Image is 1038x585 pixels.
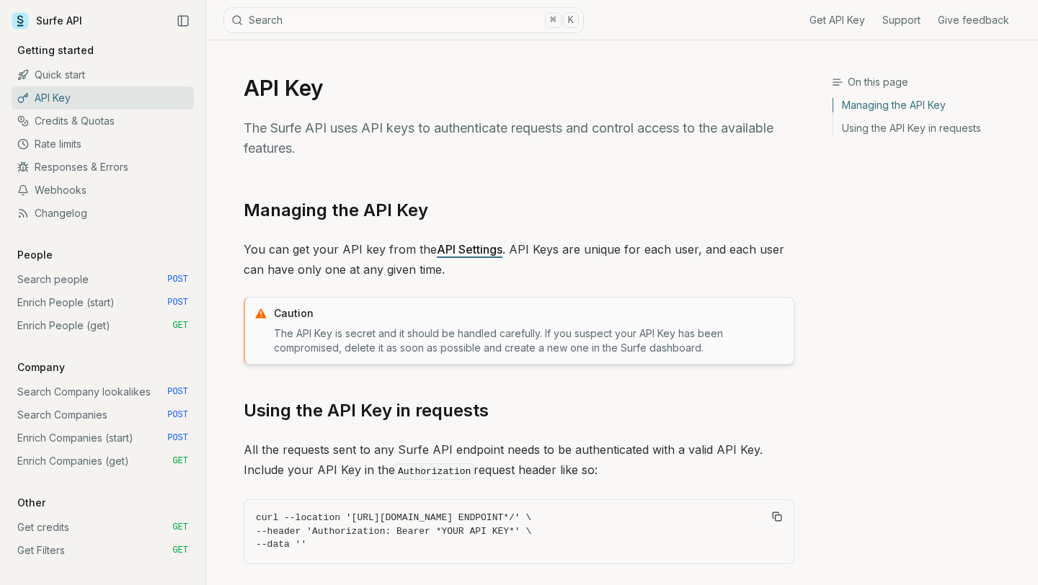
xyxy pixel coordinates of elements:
[12,450,194,473] a: Enrich Companies (get) GET
[167,297,188,308] span: POST
[167,386,188,398] span: POST
[12,248,58,262] p: People
[833,98,1026,117] a: Managing the API Key
[12,516,194,539] a: Get credits GET
[395,463,474,480] code: Authorization
[882,13,921,27] a: Support
[172,320,188,331] span: GET
[12,202,194,225] a: Changelog
[12,10,82,32] a: Surfe API
[244,439,794,482] p: All the requests sent to any Surfe API endpoint needs to be authenticated with a valid API Key. I...
[167,432,188,444] span: POST
[545,12,561,28] kbd: ⌘
[244,239,794,280] p: You can get your API key from the . API Keys are unique for each user, and each user can have onl...
[256,512,782,552] code: curl --location '[URL][DOMAIN_NAME] ENDPOINT*/' \ --header 'Authorization: Bearer *YOUR API KEY*'...
[12,110,194,133] a: Credits & Quotas
[12,179,194,202] a: Webhooks
[172,455,188,467] span: GET
[12,63,194,86] a: Quick start
[12,496,51,510] p: Other
[832,75,1026,89] h3: On this page
[172,522,188,533] span: GET
[12,427,194,450] a: Enrich Companies (start) POST
[809,13,865,27] a: Get API Key
[12,86,194,110] a: API Key
[766,506,788,527] button: Copy Text
[12,268,194,291] a: Search people POST
[172,10,194,32] button: Collapse Sidebar
[172,545,188,556] span: GET
[167,409,188,421] span: POST
[563,12,579,28] kbd: K
[274,326,785,355] p: The API Key is secret and it should be handled carefully. If you suspect your API Key has been co...
[833,117,1026,135] a: Using the API Key in requests
[244,118,794,158] p: The Surfe API uses API keys to authenticate requests and control access to the available features.
[12,314,194,337] a: Enrich People (get) GET
[12,43,99,58] p: Getting started
[12,403,194,427] a: Search Companies POST
[12,156,194,179] a: Responses & Errors
[244,199,428,222] a: Managing the API Key
[12,360,71,375] p: Company
[12,539,194,562] a: Get Filters GET
[938,13,1009,27] a: Give feedback
[12,133,194,156] a: Rate limits
[244,399,489,422] a: Using the API Key in requests
[12,380,194,403] a: Search Company lookalikes POST
[437,242,502,256] a: API Settings
[244,75,794,101] h1: API Key
[274,306,785,321] p: Caution
[12,291,194,314] a: Enrich People (start) POST
[167,274,188,285] span: POST
[223,7,584,33] button: Search⌘K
